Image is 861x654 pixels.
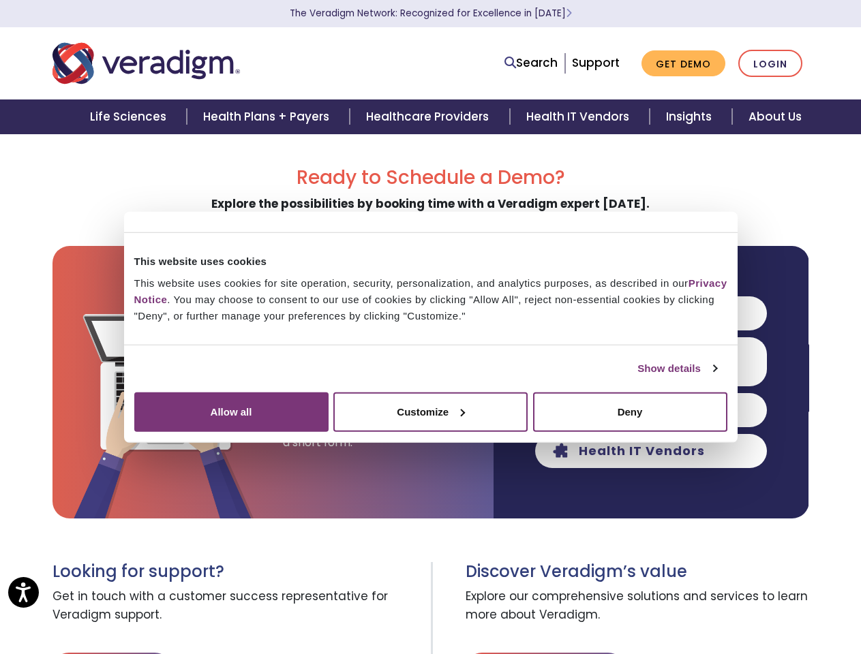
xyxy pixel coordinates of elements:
span: Explore our comprehensive solutions and services to learn more about Veradigm. [466,582,809,631]
h3: Discover Veradigm’s value [466,562,809,582]
a: About Us [732,99,818,134]
strong: Explore the possibilities by booking time with a Veradigm expert [DATE]. [211,196,650,212]
div: This website uses cookies [134,253,727,270]
a: Support [572,54,620,71]
img: Veradigm logo [52,41,240,86]
h2: Ready to Schedule a Demo? [52,166,809,189]
button: Customize [333,392,528,431]
a: Healthcare Providers [350,99,509,134]
a: Insights [650,99,732,134]
a: Login [738,50,802,78]
a: Health Plans + Payers [187,99,350,134]
a: Life Sciences [74,99,187,134]
button: Deny [533,392,727,431]
div: This website uses cookies for site operation, security, personalization, and analytics purposes, ... [134,275,727,324]
span: Get in touch with a customer success representative for Veradigm support. [52,582,421,631]
span: Learn More [566,7,572,20]
a: Search [504,54,558,72]
a: Show details [637,360,716,377]
a: The Veradigm Network: Recognized for Excellence in [DATE]Learn More [290,7,572,20]
h3: Looking for support? [52,562,421,582]
a: Get Demo [641,50,725,77]
a: Privacy Notice [134,277,727,305]
a: Health IT Vendors [510,99,650,134]
button: Allow all [134,392,329,431]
